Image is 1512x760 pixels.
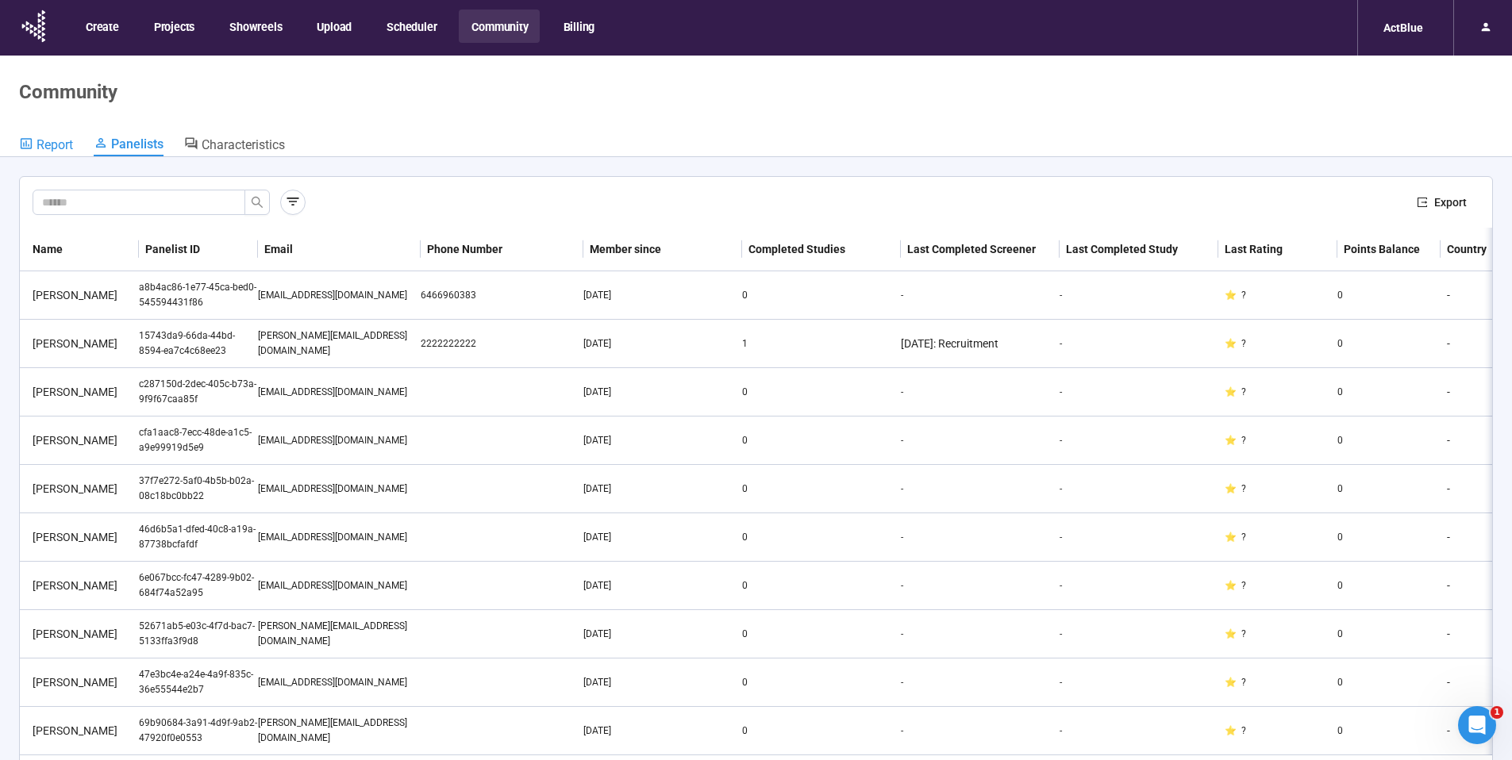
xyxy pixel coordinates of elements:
div: 46d6b5a1-dfed-40c8-a19a-87738bcfafdf [139,522,258,552]
div: [DATE] [583,385,742,400]
div: - [901,675,1060,690]
iframe: Intercom live chat [1458,706,1496,744]
div: 47e3bc4e-a24e-4a9f-835c-36e55544e2b7 [139,667,258,697]
div: [DATE] [583,724,742,739]
div: [DATE] [583,433,742,448]
div: - [901,288,1060,303]
span: ? [1241,725,1246,736]
div: [PERSON_NAME][EMAIL_ADDRESS][DOMAIN_NAME] [258,328,421,359]
div: [DATE] [583,675,742,690]
div: 0 [1337,433,1441,448]
span: Report [37,137,73,152]
button: Billing [551,10,606,43]
span: ? [1241,580,1246,591]
span: ? [1241,483,1246,494]
span: 1 [1491,706,1503,719]
span: star-icon [1225,580,1237,591]
div: 0 [742,288,901,303]
span: search [251,196,264,209]
div: [PERSON_NAME] [26,528,139,546]
span: ? [1241,338,1246,349]
span: star-icon [1225,483,1237,494]
span: export [1417,197,1428,208]
span: ? [1241,435,1246,446]
button: exportExport [1404,190,1479,215]
span: star-icon [1225,628,1237,639]
span: star-icon [1225,677,1237,688]
div: - [901,482,1060,497]
div: 0 [742,578,901,593]
div: - [1060,385,1218,400]
span: ? [1241,290,1246,301]
div: 0 [742,482,901,497]
th: Points Balance [1337,228,1441,271]
div: [DATE] [583,336,742,351]
div: [PERSON_NAME] [26,674,139,691]
div: 0 [1337,482,1441,497]
div: [PERSON_NAME] [26,722,139,739]
div: [DATE] [583,578,742,593]
span: star-icon [1225,338,1237,349]
div: 0 [1337,675,1441,690]
div: 0 [1337,288,1441,303]
button: Showreels [217,10,293,43]
span: star-icon [1225,725,1237,736]
div: 6466960383 [421,288,583,303]
div: [EMAIL_ADDRESS][DOMAIN_NAME] [258,482,421,497]
button: Upload [304,10,363,43]
div: - [1060,675,1218,690]
div: [DATE] [583,530,742,545]
div: [DATE] [583,482,742,497]
div: - [901,530,1060,545]
div: c287150d-2dec-405c-b73a-9f9f67caa85f [139,377,258,407]
div: [PERSON_NAME] [26,286,139,304]
div: [EMAIL_ADDRESS][DOMAIN_NAME] [258,578,421,593]
button: Projects [141,10,206,43]
th: Last Completed Study [1060,228,1218,271]
div: 0 [742,530,901,545]
div: - [901,433,1060,448]
div: - [1060,433,1218,448]
div: 37f7e272-5af0-4b5b-b02a-08c18bc0bb22 [139,474,258,504]
div: a8b4ac86-1e77-45ca-bed0-545594431f86 [139,280,258,310]
div: [PERSON_NAME] [26,432,139,449]
div: 6e067bcc-fc47-4289-9b02-684f74a52a95 [139,570,258,601]
button: Scheduler [374,10,448,43]
div: [EMAIL_ADDRESS][DOMAIN_NAME] [258,385,421,400]
div: [PERSON_NAME] [26,383,139,401]
button: search [244,190,270,215]
div: [DATE] [583,288,742,303]
div: - [901,627,1060,642]
button: Create [73,10,130,43]
div: 2222222222 [421,336,583,351]
div: 0 [742,724,901,739]
div: cfa1aac8-7ecc-48de-a1c5-a9e99919d5e9 [139,425,258,455]
a: Report [19,136,73,156]
span: star-icon [1225,386,1237,397]
div: 0 [1337,530,1441,545]
div: - [901,724,1060,739]
span: Characteristics [202,137,285,152]
div: [EMAIL_ADDRESS][DOMAIN_NAME] [258,675,421,690]
div: [DATE]: Recruitment [901,335,1060,352]
div: 0 [742,627,901,642]
div: - [1060,724,1218,739]
th: Email [258,228,421,271]
div: [DATE] [583,627,742,642]
th: Phone Number [421,228,583,271]
span: ? [1241,532,1246,543]
th: Completed Studies [742,228,901,271]
div: 69b90684-3a91-4d9f-9ab2-47920f0e0553 [139,716,258,746]
div: [PERSON_NAME] [26,625,139,643]
div: - [901,385,1060,400]
div: 52671ab5-e03c-4f7d-bac7-5133ffa3f9d8 [139,619,258,649]
div: 1 [742,336,901,351]
div: - [1060,578,1218,593]
span: star-icon [1225,532,1237,543]
th: Panelist ID [139,228,258,271]
th: Name [20,228,139,271]
span: star-icon [1225,435,1237,446]
div: 15743da9-66da-44bd-8594-ea7c4c68ee23 [139,328,258,359]
a: Panelists [94,136,164,156]
div: 0 [742,433,901,448]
